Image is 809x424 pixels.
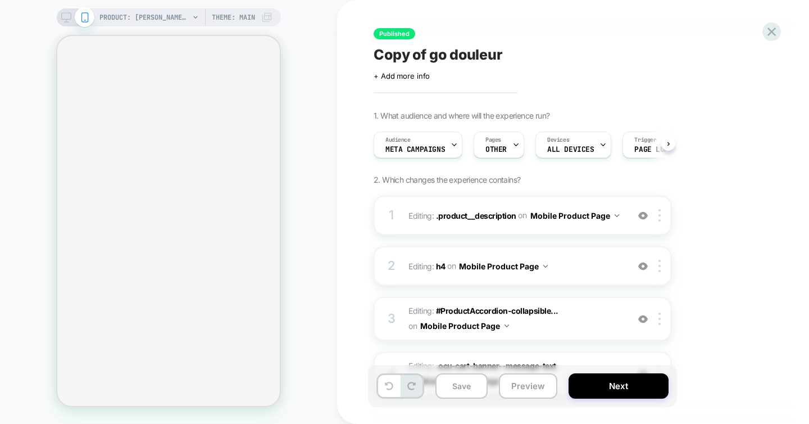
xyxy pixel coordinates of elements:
span: on [408,319,417,333]
img: close [658,260,661,272]
img: down arrow [543,265,548,268]
span: ALL DEVICES [547,146,594,154]
span: on [518,208,526,222]
span: Pages [485,136,501,144]
span: 2. Which changes the experience contains? [374,175,520,184]
span: Editing : [408,359,622,389]
div: 1 [386,204,397,227]
img: crossed eye [638,211,648,220]
button: Mobile Product Page [459,258,548,274]
button: Mobile Product Page [530,208,619,224]
img: down arrow [615,214,619,217]
img: down arrow [505,324,509,327]
div: 3 [386,308,397,330]
button: Mobile Product Page [420,318,509,334]
img: crossed eye [638,314,648,324]
span: Devices [547,136,569,144]
span: + Add more info [374,71,430,80]
span: Copy of go douleur [374,46,503,63]
span: Trigger [634,136,656,144]
span: #ProductAccordion-collapsible... [436,306,558,315]
span: Meta campaigns [385,146,445,154]
span: .product__description [436,210,516,220]
button: Save [435,373,488,399]
button: Preview [499,373,557,399]
img: crossed eye [638,261,648,271]
button: Next [569,373,669,399]
img: close [658,313,661,325]
span: Editing : [408,258,622,274]
span: 1. What audience and where will the experience run? [374,111,549,120]
span: Editing : [408,208,622,224]
span: PRODUCT: [PERSON_NAME] NoPull [pour chien qui tire] [99,8,189,26]
img: close [658,209,661,222]
span: Page Load [634,146,672,154]
span: on [447,259,456,273]
span: Theme: MAIN [212,8,255,26]
span: Audience [385,136,411,144]
span: h4 [436,261,446,270]
div: 4 [386,363,397,385]
div: 2 [386,255,397,277]
span: Editing : [408,304,622,334]
span: Published [374,28,415,39]
span: .ocu-cart-banner--message-text [436,361,556,371]
span: OTHER [485,146,507,154]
